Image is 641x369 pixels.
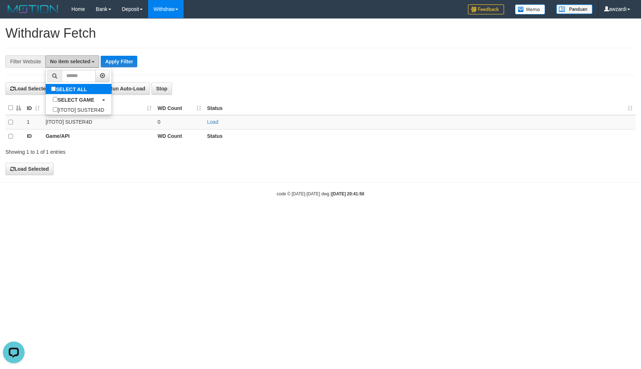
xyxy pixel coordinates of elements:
[151,82,172,95] button: Stop
[53,97,58,102] input: SELECT GAME
[155,129,204,143] th: WD Count
[100,82,150,95] button: Run Auto-Load
[58,97,94,103] b: SELECT GAME
[43,129,155,143] th: Game/API
[43,101,155,115] th: Game/API: activate to sort column ascending
[5,82,54,95] button: Load Selected
[332,191,364,196] strong: [DATE] 20:41:50
[5,145,262,156] div: Showing 1 to 1 of 1 entries
[468,4,504,14] img: Feedback.jpg
[101,56,137,67] button: Apply Filter
[155,101,204,115] th: WD Count: activate to sort column ascending
[43,115,155,129] td: [ITOTO] SUSTER4D
[5,26,636,41] h1: Withdraw Fetch
[46,105,112,115] label: [ITOTO] SUSTER4D
[24,129,43,143] th: ID
[45,55,99,68] button: No item selected
[207,119,218,125] a: Load
[158,119,160,125] span: 0
[3,3,25,25] button: Open LiveChat chat widget
[204,101,636,115] th: Status: activate to sort column ascending
[277,191,364,196] small: code © [DATE]-[DATE] dwg |
[556,4,592,14] img: panduan.png
[24,101,43,115] th: ID: activate to sort column ascending
[5,163,54,175] button: Load Selected
[50,59,90,64] span: No item selected
[5,4,60,14] img: MOTION_logo.png
[46,84,94,94] label: SELECT ALL
[515,4,545,14] img: Button%20Memo.svg
[5,55,45,68] div: Filter Website
[51,86,56,91] input: SELECT ALL
[204,129,636,143] th: Status
[53,107,58,112] input: [ITOTO] SUSTER4D
[46,94,112,105] a: SELECT GAME
[24,115,43,129] td: 1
